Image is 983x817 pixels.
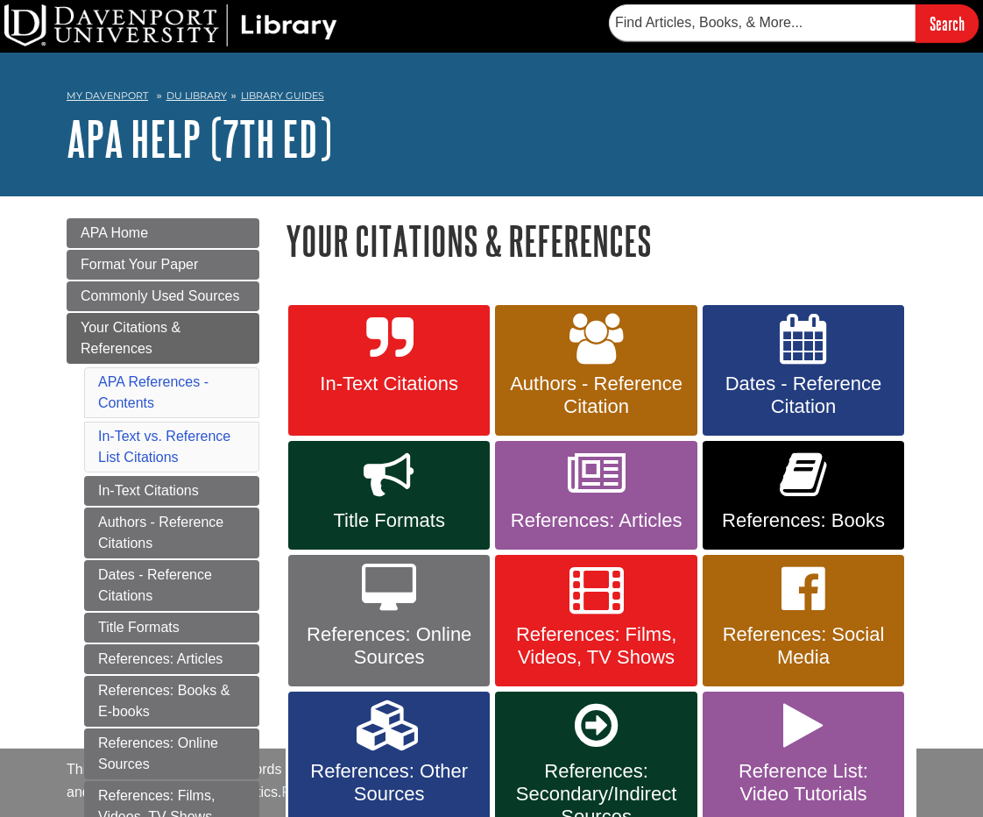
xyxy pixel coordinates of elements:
a: Format Your Paper [67,250,259,280]
img: DU Library [4,4,337,46]
span: References: Articles [508,509,683,532]
a: APA Help (7th Ed) [67,111,332,166]
span: Authors - Reference Citation [508,373,683,418]
span: In-Text Citations [301,373,477,395]
h1: Your Citations & References [286,218,916,263]
a: References: Online Sources [288,555,490,686]
span: Format Your Paper [81,257,198,272]
input: Search [916,4,979,42]
a: Commonly Used Sources [67,281,259,311]
a: References: Films, Videos, TV Shows [495,555,697,686]
a: Dates - Reference Citation [703,305,904,437]
span: References: Social Media [716,623,891,669]
span: References: Online Sources [301,623,477,669]
span: Reference List: Video Tutorials [716,760,891,806]
a: Library Guides [241,89,324,102]
a: In-Text Citations [288,305,490,437]
a: Authors - Reference Citations [84,508,259,558]
a: Title Formats [84,613,259,643]
span: References: Films, Videos, TV Shows [508,623,683,669]
a: In-Text Citations [84,476,259,506]
a: Your Citations & References [67,313,259,364]
a: Title Formats [288,441,490,550]
a: References: Social Media [703,555,904,686]
a: References: Online Sources [84,728,259,779]
span: APA Home [81,225,148,240]
span: Commonly Used Sources [81,288,239,303]
input: Find Articles, Books, & More... [609,4,916,41]
form: Searches DU Library's articles, books, and more [609,4,979,42]
span: Dates - Reference Citation [716,373,891,418]
a: References: Books [703,441,904,550]
a: Dates - Reference Citations [84,560,259,611]
span: Your Citations & References [81,320,180,356]
a: My Davenport [67,89,148,103]
a: In-Text vs. Reference List Citations [98,429,230,465]
a: APA References - Contents [98,374,209,410]
span: References: Other Sources [301,760,477,806]
a: References: Books & E-books [84,676,259,727]
span: Title Formats [301,509,477,532]
nav: breadcrumb [67,84,916,112]
a: References: Articles [84,644,259,674]
a: References: Articles [495,441,697,550]
span: References: Books [716,509,891,532]
a: Authors - Reference Citation [495,305,697,437]
a: DU Library [166,89,227,102]
a: APA Home [67,218,259,248]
